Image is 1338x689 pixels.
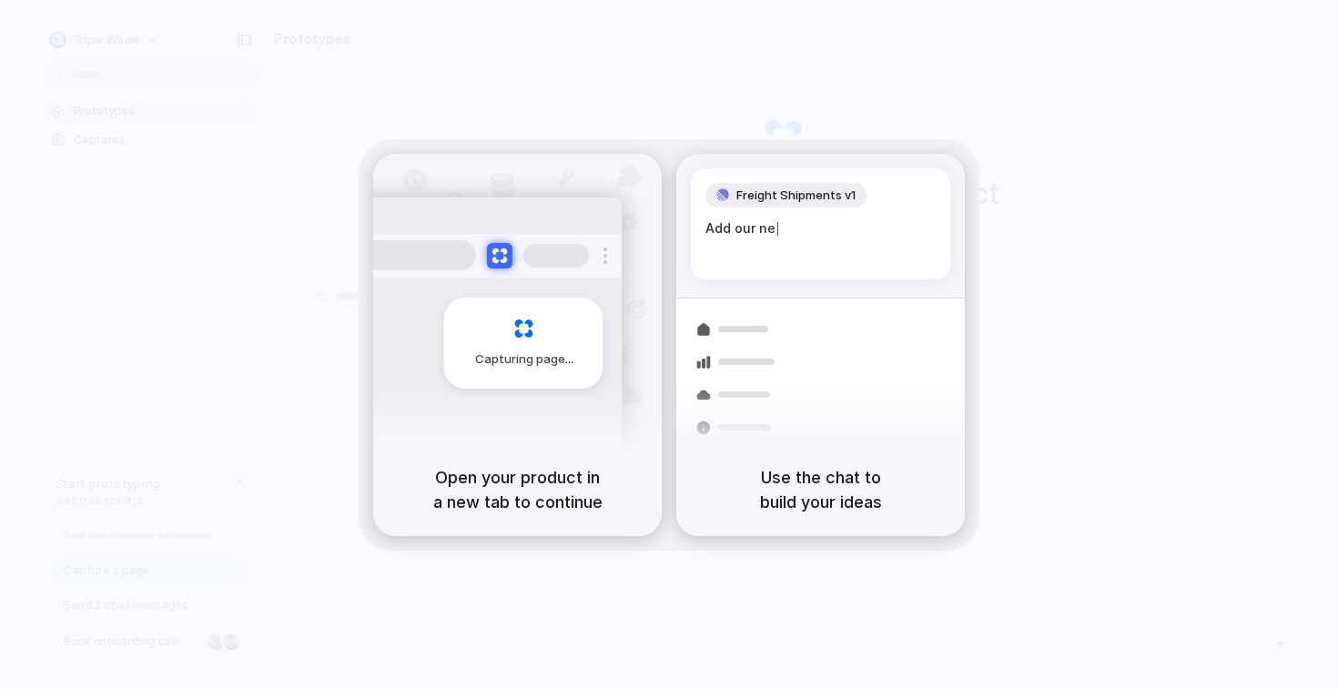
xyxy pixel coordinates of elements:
[705,218,936,238] div: Add our ne
[475,350,576,369] span: Capturing page
[775,221,780,236] span: |
[736,187,856,205] span: Freight Shipments v1
[395,465,640,514] h5: Open your product in a new tab to continue
[698,465,943,514] h5: Use the chat to build your ideas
